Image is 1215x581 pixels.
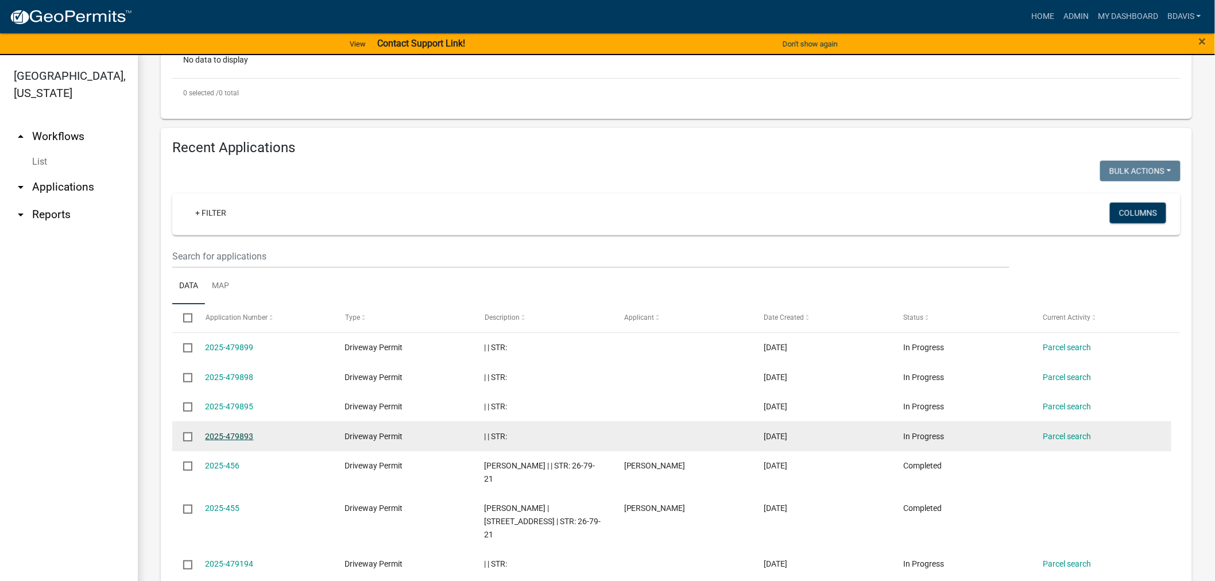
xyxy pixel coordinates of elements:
[345,313,360,322] span: Type
[345,402,403,411] span: Driveway Permit
[1043,313,1090,322] span: Current Activity
[345,559,403,568] span: Driveway Permit
[903,559,944,568] span: In Progress
[14,130,28,144] i: arrow_drop_up
[206,313,268,322] span: Application Number
[1032,304,1171,332] datatable-header-cell: Current Activity
[485,461,595,483] span: Marvin McReynolds | | STR: 26-79-21
[1043,432,1091,441] a: Parcel search
[1163,6,1206,28] a: bdavis
[1027,6,1059,28] a: Home
[345,432,403,441] span: Driveway Permit
[903,461,942,470] span: Completed
[903,503,942,513] span: Completed
[764,402,787,411] span: 09/17/2025
[1043,373,1091,382] a: Parcel search
[485,343,508,352] span: | | STR:
[1093,6,1163,28] a: My Dashboard
[1199,34,1206,48] button: Close
[345,34,370,53] a: View
[753,304,892,332] datatable-header-cell: Date Created
[485,402,508,411] span: | | STR:
[474,304,613,332] datatable-header-cell: Description
[206,559,254,568] a: 2025-479194
[206,343,254,352] a: 2025-479899
[764,343,787,352] span: 09/17/2025
[903,432,944,441] span: In Progress
[778,34,842,53] button: Don't show again
[764,559,787,568] span: 09/16/2025
[345,343,403,352] span: Driveway Permit
[624,503,686,513] span: Marvin McReynolds
[14,208,28,222] i: arrow_drop_down
[485,373,508,382] span: | | STR:
[345,461,403,470] span: Driveway Permit
[206,503,240,513] a: 2025-455
[334,304,473,332] datatable-header-cell: Type
[14,180,28,194] i: arrow_drop_down
[172,140,1181,156] h4: Recent Applications
[1043,343,1091,352] a: Parcel search
[172,245,1009,268] input: Search for applications
[764,313,804,322] span: Date Created
[172,268,205,305] a: Data
[186,203,235,223] a: + Filter
[903,402,944,411] span: In Progress
[485,503,601,539] span: Marvin McReynolds | 11395 S 60TH AVE W | STR: 26-79-21
[206,402,254,411] a: 2025-479895
[624,313,654,322] span: Applicant
[764,461,787,470] span: 09/16/2025
[1199,33,1206,49] span: ×
[764,432,787,441] span: 09/17/2025
[345,373,403,382] span: Driveway Permit
[1043,559,1091,568] a: Parcel search
[205,268,236,305] a: Map
[903,343,944,352] span: In Progress
[485,432,508,441] span: | | STR:
[485,313,520,322] span: Description
[764,373,787,382] span: 09/17/2025
[194,304,334,332] datatable-header-cell: Application Number
[892,304,1032,332] datatable-header-cell: Status
[624,461,686,470] span: Marvin McReynolds
[1100,161,1181,181] button: Bulk Actions
[903,313,923,322] span: Status
[1110,203,1166,223] button: Columns
[206,432,254,441] a: 2025-479893
[764,503,787,513] span: 09/16/2025
[377,38,465,49] strong: Contact Support Link!
[172,79,1181,107] div: 0 total
[206,373,254,382] a: 2025-479898
[1043,402,1091,411] a: Parcel search
[206,461,240,470] a: 2025-456
[172,304,194,332] datatable-header-cell: Select
[172,49,1181,78] div: No data to display
[613,304,753,332] datatable-header-cell: Applicant
[183,89,219,97] span: 0 selected /
[485,559,508,568] span: | | STR:
[1059,6,1093,28] a: Admin
[903,373,944,382] span: In Progress
[345,503,403,513] span: Driveway Permit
